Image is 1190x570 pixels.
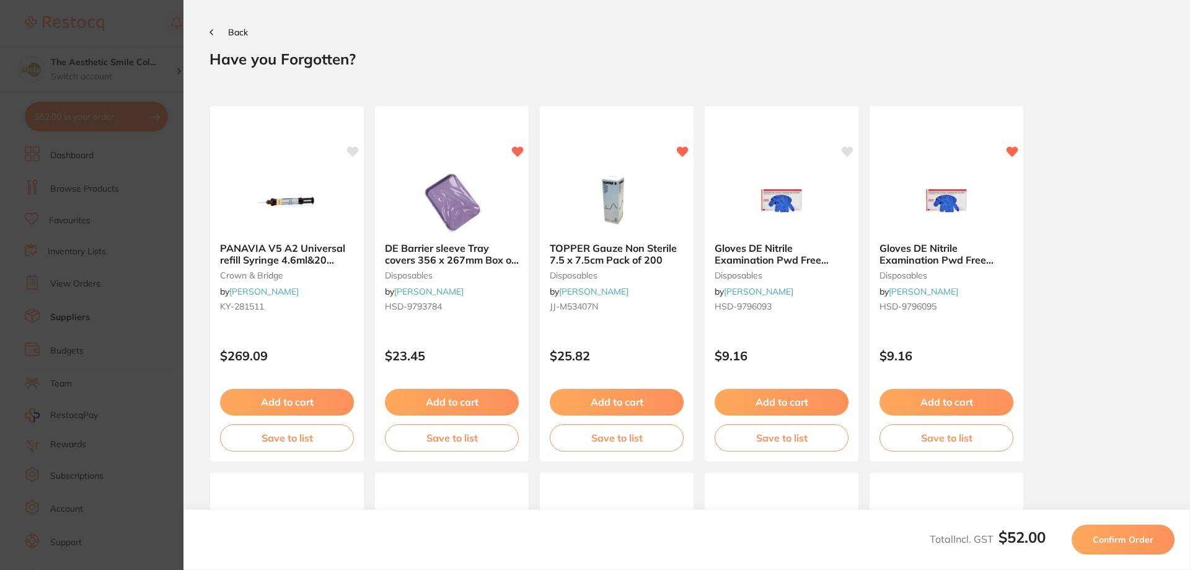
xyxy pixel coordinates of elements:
button: Add to cart [715,389,848,415]
button: Add to cart [879,389,1013,415]
img: DE Barrier sleeve Tray covers 356 x 267mm Box of 500 [412,171,492,233]
p: $23.45 [385,349,519,363]
small: HSD-9796093 [715,301,848,311]
button: Back [209,27,248,37]
span: by [715,286,793,297]
span: by [220,286,299,297]
a: [PERSON_NAME] [559,286,628,297]
img: Gloves DE Nitrile Examination Pwd Free Extra Small Box 200 [741,171,822,233]
span: by [385,286,464,297]
p: $9.16 [879,349,1013,363]
button: Save to list [715,424,848,452]
button: Confirm Order [1072,525,1175,554]
h2: Have you Forgotten? [209,50,1164,68]
span: by [879,286,958,297]
p: $9.16 [715,349,848,363]
a: [PERSON_NAME] [394,286,464,297]
button: Add to cart [220,389,354,415]
button: Save to list [385,424,519,452]
b: PANAVIA V5 A2 Universal refill Syringe 4.6ml&20 Mixing tips [220,243,354,265]
small: HSD-9796095 [879,301,1013,311]
button: Save to list [879,424,1013,452]
small: HSD-9793784 [385,301,519,311]
span: Back [228,27,248,38]
small: disposables [385,270,519,280]
button: Add to cart [550,389,684,415]
button: Add to cart [385,389,519,415]
button: Save to list [220,424,354,452]
b: Gloves DE Nitrile Examination Pwd Free Medium Box 200 [879,243,1013,265]
small: KY-281511 [220,301,354,311]
small: disposables [715,270,848,280]
button: Save to list [550,424,684,452]
small: JJ-M53407N [550,301,684,311]
img: Gloves DE Nitrile Examination Pwd Free Medium Box 200 [906,171,987,233]
small: crown & bridge [220,270,354,280]
b: DE Barrier sleeve Tray covers 356 x 267mm Box of 500 [385,243,519,265]
small: disposables [879,270,1013,280]
b: TOPPER Gauze Non Sterile 7.5 x 7.5cm Pack of 200 [550,243,684,265]
p: $269.09 [220,349,354,363]
img: TOPPER Gauze Non Sterile 7.5 x 7.5cm Pack of 200 [576,171,657,233]
a: [PERSON_NAME] [229,286,299,297]
a: [PERSON_NAME] [724,286,793,297]
p: $25.82 [550,349,684,363]
b: $52.00 [998,528,1046,546]
a: [PERSON_NAME] [889,286,958,297]
span: Total Incl. GST [930,533,1046,545]
b: Gloves DE Nitrile Examination Pwd Free Extra Small Box 200 [715,243,848,265]
span: Confirm Order [1093,534,1153,545]
img: PANAVIA V5 A2 Universal refill Syringe 4.6ml&20 Mixing tips [247,171,327,233]
span: by [550,286,628,297]
small: disposables [550,270,684,280]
